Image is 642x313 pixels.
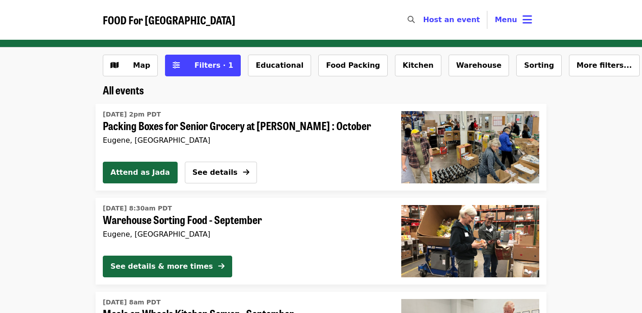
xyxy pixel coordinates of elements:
[103,136,380,145] div: Eugene, [GEOGRAPHIC_DATA]
[185,162,257,183] button: See details
[401,205,539,277] img: Warehouse Sorting Food - September organized by FOOD For Lane County
[103,107,380,146] a: See details for "Packing Boxes for Senior Grocery at Bailey Hill : October"
[103,82,144,98] span: All events
[318,55,388,76] button: Food Packing
[110,261,213,272] div: See details & more times
[487,9,539,31] button: Toggle account menu
[523,13,532,26] i: bars icon
[449,55,509,76] button: Warehouse
[110,167,170,178] span: Attend as Jada
[243,168,249,177] i: arrow-right icon
[193,168,238,177] span: See details
[218,262,225,271] i: arrow-right icon
[110,61,119,70] i: map icon
[103,55,158,76] button: Show map view
[103,230,387,238] div: Eugene, [GEOGRAPHIC_DATA]
[103,110,161,119] time: [DATE] 2pm PDT
[569,55,640,76] button: More filters...
[133,61,150,70] span: Map
[103,162,178,183] button: Attend as Jada
[394,104,546,191] a: Packing Boxes for Senior Grocery at Bailey Hill : October
[408,15,415,24] i: search icon
[103,12,235,28] span: FOOD For [GEOGRAPHIC_DATA]
[103,14,235,27] a: FOOD For [GEOGRAPHIC_DATA]
[103,119,380,132] span: Packing Boxes for Senior Grocery at [PERSON_NAME] : October
[194,61,233,70] span: Filters · 1
[420,9,427,31] input: Search
[173,61,180,70] i: sliders-h icon
[103,204,172,213] time: [DATE] 8:30am PDT
[395,55,441,76] button: Kitchen
[103,298,160,307] time: [DATE] 8am PDT
[165,55,241,76] button: Filters (1 selected)
[495,15,517,24] span: Menu
[248,55,311,76] button: Educational
[103,256,232,277] button: See details & more times
[516,55,561,76] button: Sorting
[96,198,546,285] a: See details for "Warehouse Sorting Food - September"
[423,15,480,24] a: Host an event
[103,213,387,226] span: Warehouse Sorting Food - September
[401,111,539,183] img: Packing Boxes for Senior Grocery at Bailey Hill : October organized by FOOD For Lane County
[577,61,632,70] span: More filters...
